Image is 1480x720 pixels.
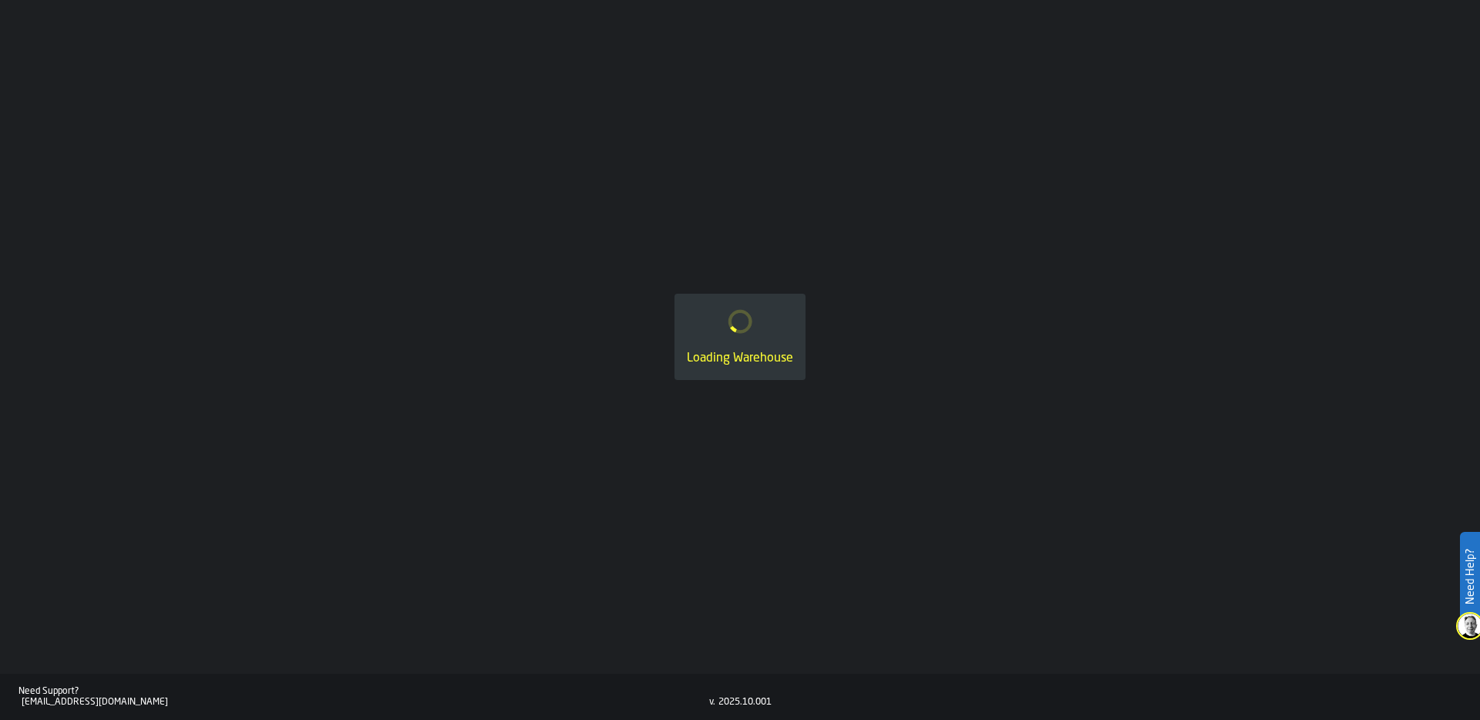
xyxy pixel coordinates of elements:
div: 2025.10.001 [718,697,772,708]
div: Need Support? [18,686,709,697]
a: Need Support?[EMAIL_ADDRESS][DOMAIN_NAME] [18,686,709,708]
div: [EMAIL_ADDRESS][DOMAIN_NAME] [22,697,709,708]
div: v. [709,697,715,708]
div: Loading Warehouse [687,349,793,368]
